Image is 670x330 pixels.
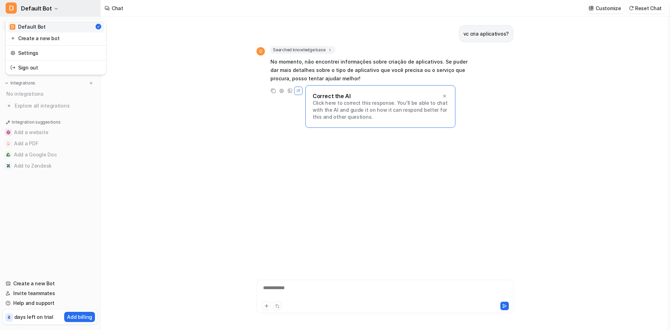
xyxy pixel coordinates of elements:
a: Create a new bot [8,32,104,44]
img: reset [10,64,15,71]
a: Settings [8,47,104,59]
a: Sign out [8,62,104,73]
div: Default Bot [10,23,46,30]
span: D [10,24,15,30]
span: Default Bot [21,3,52,13]
span: D [6,2,17,14]
div: DDefault Bot [6,20,106,75]
img: reset [10,35,15,42]
img: reset [10,49,15,57]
